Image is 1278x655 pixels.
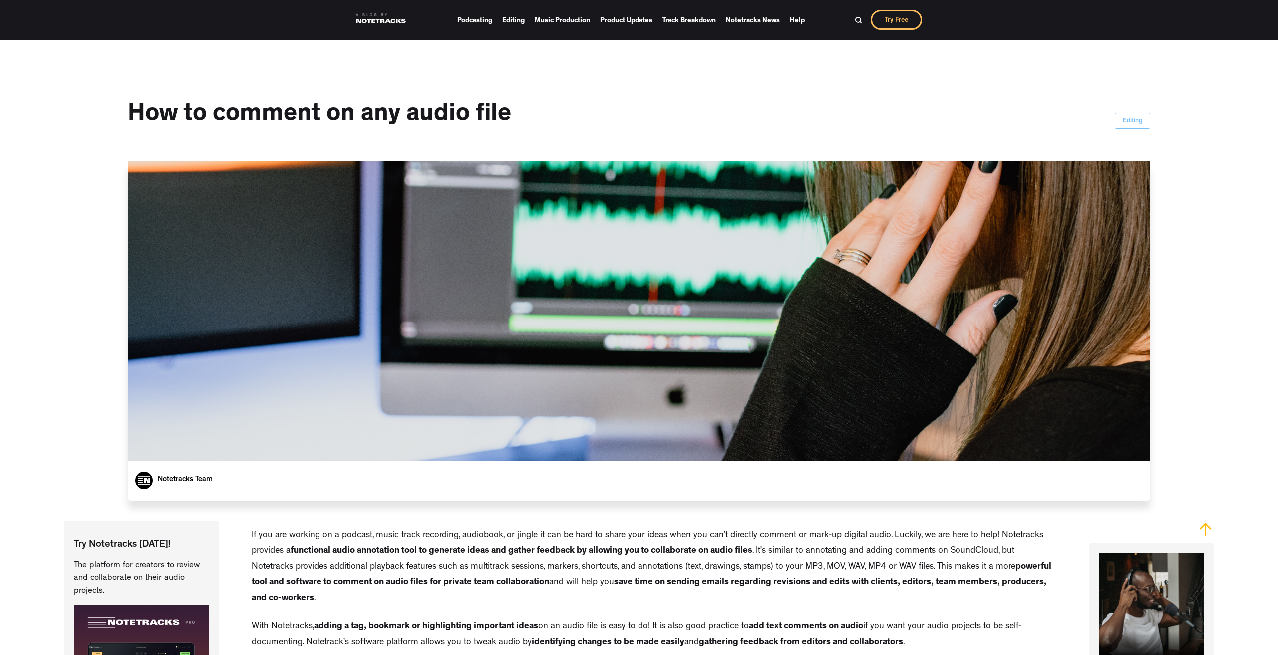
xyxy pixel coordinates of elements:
[726,13,780,27] a: Notetracks News
[535,13,590,27] a: Music Production
[74,559,209,598] p: The platform for creators to review and collaborate on their audio projects.
[790,13,805,27] a: Help
[699,638,903,647] strong: gathering feedback from editors and collaborators
[457,13,492,27] a: Podcasting
[158,476,213,484] a: Notetracks Team
[662,13,716,27] a: Track Breakdown
[252,619,1057,651] p: With Notetracks, on an audio file is easy to do! It is also good practice to if you want your aud...
[128,100,527,131] h1: How to comment on any audio file
[252,528,1057,607] p: If you are working on a podcast, music track recording, audiobook, or jingle it can be hard to sh...
[1115,113,1150,129] a: Editing
[1123,116,1142,126] div: Editing
[749,622,863,631] strong: add text comments on audio
[855,16,862,24] img: Search Bar
[252,578,1046,603] strong: save time on sending emails regarding revisions and edits with clients, editors, team members, pr...
[314,622,538,631] strong: adding a tag, bookmark or highlighting important ideas
[600,13,652,27] a: Product Updates
[871,10,922,30] a: Try Free
[74,538,209,552] p: Try Notetracks [DATE]!
[502,13,525,27] a: Editing
[532,638,684,647] strong: identifying changes to be made easily
[291,547,752,556] strong: functional audio annotation tool to generate ideas and gather feedback by allowing you to collabo...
